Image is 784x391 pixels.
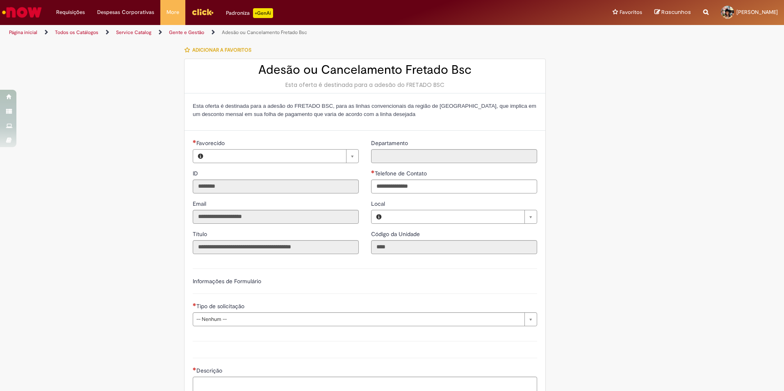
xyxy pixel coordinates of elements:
input: Departamento [371,149,537,163]
button: Local, Visualizar este registro [371,210,386,223]
img: click_logo_yellow_360x200.png [191,6,214,18]
span: Obrigatório Preenchido [371,170,375,173]
span: Tipo de solicitação [196,302,246,310]
p: +GenAi [253,8,273,18]
a: Service Catalog [116,29,151,36]
span: Rascunhos [661,8,691,16]
span: Necessários [193,367,196,371]
input: Código da Unidade [371,240,537,254]
span: Adicionar a Favoritos [192,47,251,53]
span: Somente leitura - ID [193,170,200,177]
a: Rascunhos [654,9,691,16]
label: Somente leitura - ID [193,169,200,177]
span: -- Nenhum -- [196,313,520,326]
label: Somente leitura - Código da Unidade [371,230,422,238]
a: Gente e Gestão [169,29,204,36]
span: Requisições [56,8,85,16]
div: Padroniza [226,8,273,18]
span: [PERSON_NAME] [736,9,778,16]
label: Somente leitura - Título [193,230,209,238]
span: Somente leitura - Email [193,200,208,207]
a: Página inicial [9,29,37,36]
span: More [166,8,179,16]
a: Todos os Catálogos [55,29,98,36]
span: Despesas Corporativas [97,8,154,16]
input: Título [193,240,359,254]
span: Favoritos [620,8,642,16]
span: Necessários [193,303,196,306]
a: Adesão ou Cancelamento Fretado Bsc [222,29,307,36]
a: Limpar campo Favorecido [208,150,358,163]
input: Email [193,210,359,224]
ul: Trilhas de página [6,25,517,40]
img: ServiceNow [1,4,43,20]
span: Descrição [196,367,224,374]
span: Necessários [193,140,196,143]
span: Telefone de Contato [375,170,428,177]
h2: Adesão ou Cancelamento Fretado Bsc [193,63,537,77]
a: Limpar campo Local [386,210,537,223]
button: Adicionar a Favoritos [184,41,256,59]
label: Somente leitura - Departamento [371,139,410,147]
span: Esta oferta é destinada para a adesão do FRETADO BSC, para as linhas convencionais da região de [... [193,103,536,117]
label: Informações de Formulário [193,277,261,285]
button: Favorecido, Visualizar este registro [193,150,208,163]
input: ID [193,180,359,193]
span: Local [371,200,387,207]
input: Telefone de Contato [371,180,537,193]
label: Somente leitura - Email [193,200,208,208]
div: Esta oferta é destinada para a adesão do FRETADO BSC [193,81,537,89]
span: Necessários - Favorecido [196,139,226,147]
